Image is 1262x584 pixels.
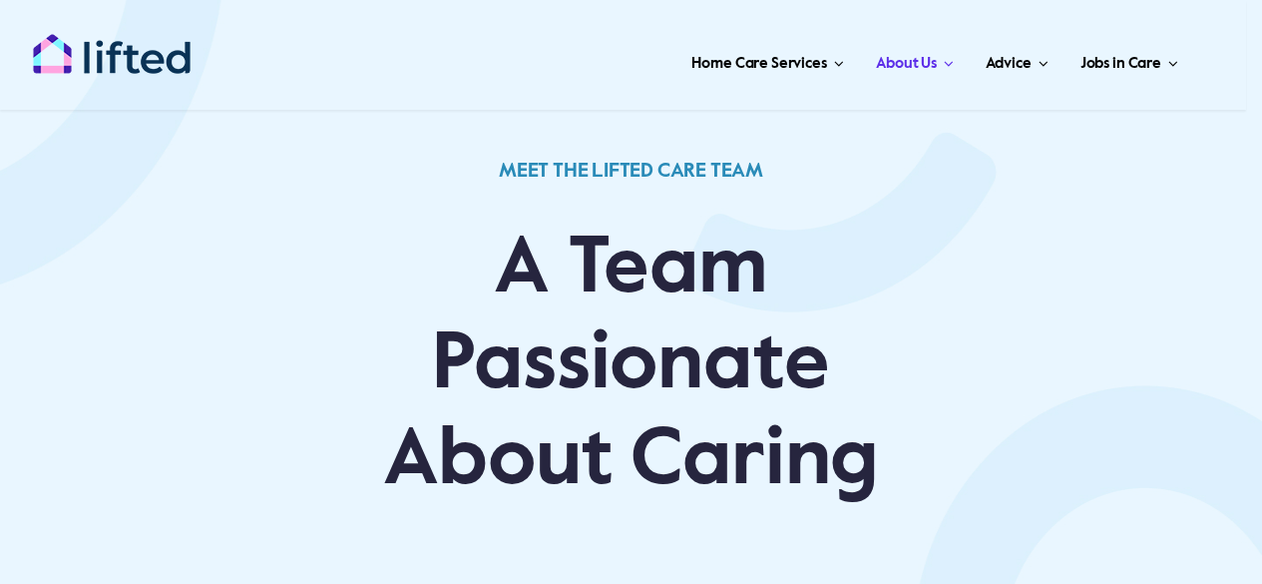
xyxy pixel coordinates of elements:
span: Jobs in Care [1080,48,1161,80]
a: Home Care Services [685,30,850,90]
span: About Us [876,48,937,80]
a: Advice [980,30,1053,90]
a: Jobs in Care [1074,30,1185,90]
nav: Main Menu [233,30,1185,90]
span: Home Care Services [691,48,826,80]
h1: MEET THE LIFTED CARE TEAM [343,132,919,212]
span: A Team Passionate About Caring [383,230,880,501]
a: lifted-logo [32,33,192,53]
span: Advice [986,48,1031,80]
a: About Us [870,30,960,90]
